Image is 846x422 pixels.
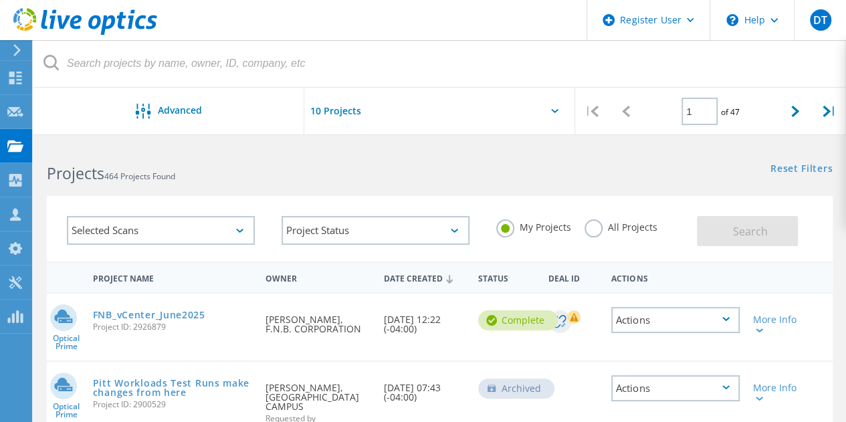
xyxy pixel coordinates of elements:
[13,28,157,37] a: Live Optics Dashboard
[471,265,542,290] div: Status
[158,106,202,115] span: Advanced
[47,334,86,350] span: Optical Prime
[813,15,827,25] span: DT
[726,14,738,26] svg: \n
[259,265,377,290] div: Owner
[812,88,846,135] div: |
[611,375,740,401] div: Actions
[605,265,746,290] div: Actions
[721,106,740,118] span: of 47
[86,265,259,290] div: Project Name
[611,307,740,333] div: Actions
[282,216,469,245] div: Project Status
[575,88,609,135] div: |
[93,379,253,397] a: Pitt Workloads Test Runs make changes from here
[770,164,833,175] a: Reset Filters
[259,294,377,347] div: [PERSON_NAME], F.N.B. CORPORATION
[67,216,255,245] div: Selected Scans
[377,265,471,290] div: Date Created
[585,219,657,232] label: All Projects
[93,310,205,320] a: FNB_vCenter_June2025
[753,315,803,334] div: More Info
[93,323,253,331] span: Project ID: 2926879
[478,379,554,399] div: Archived
[377,362,471,415] div: [DATE] 07:43 (-04:00)
[478,310,558,330] div: Complete
[47,163,104,184] b: Projects
[104,171,175,182] span: 464 Projects Found
[753,383,803,402] div: More Info
[733,224,768,239] span: Search
[542,265,605,290] div: Deal Id
[47,403,86,419] span: Optical Prime
[697,216,798,246] button: Search
[377,294,471,347] div: [DATE] 12:22 (-04:00)
[93,401,253,409] span: Project ID: 2900529
[496,219,571,232] label: My Projects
